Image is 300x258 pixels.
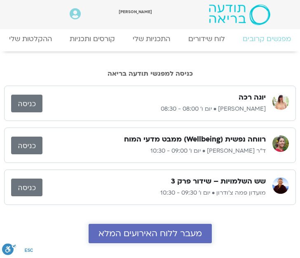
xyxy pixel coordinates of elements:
[42,104,266,114] p: [PERSON_NAME] • יום ו׳ 08:00 - 08:30
[11,137,42,154] a: כניסה
[179,30,234,47] a: לוח שידורים
[239,93,266,102] h3: יוגה רכה
[124,135,266,144] h3: רווחה נפשית (Wellbeing) ממבט מדעי המוח
[272,177,289,194] img: מועדון פמה צ'ודרון
[124,30,179,47] a: התכניות שלי
[98,229,202,238] span: מעבר ללוח האירועים המלא
[272,93,289,110] img: ענת מיכאליס
[61,30,124,47] a: קורסים ותכניות
[11,179,42,196] a: כניסה
[4,70,296,77] h2: כניסה למפגשי תודעה בריאה
[272,135,289,152] img: ד"ר נועה אלבלדה
[171,177,266,186] h3: שש השלמויות – שידור פרק 3
[42,188,266,198] p: מועדון פמה צ'ודרון • יום ו׳ 09:30 - 10:30
[234,30,300,47] a: מפגשים קרובים
[42,146,266,156] p: ד"ר [PERSON_NAME] • יום ו׳ 09:00 - 10:30
[11,95,42,112] a: כניסה
[119,9,152,14] span: [PERSON_NAME]
[89,224,212,243] a: מעבר ללוח האירועים המלא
